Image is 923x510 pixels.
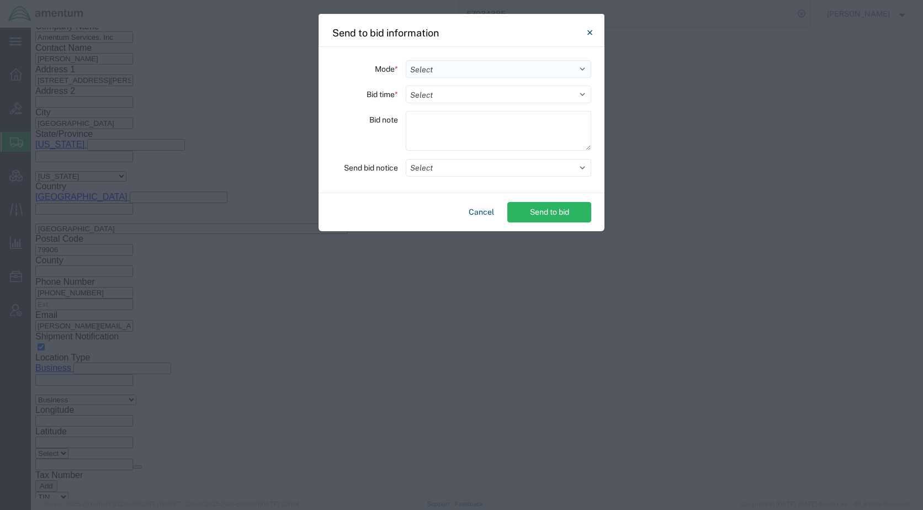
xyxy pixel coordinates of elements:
label: Send bid notice [344,159,398,177]
h4: Send to bid information [332,25,439,40]
button: Send to bid [507,202,591,222]
button: Select [406,159,591,177]
button: Cancel [464,202,498,222]
label: Mode [375,60,398,78]
button: Close [579,22,601,44]
label: Bid time [367,86,398,103]
label: Bid note [369,111,398,129]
